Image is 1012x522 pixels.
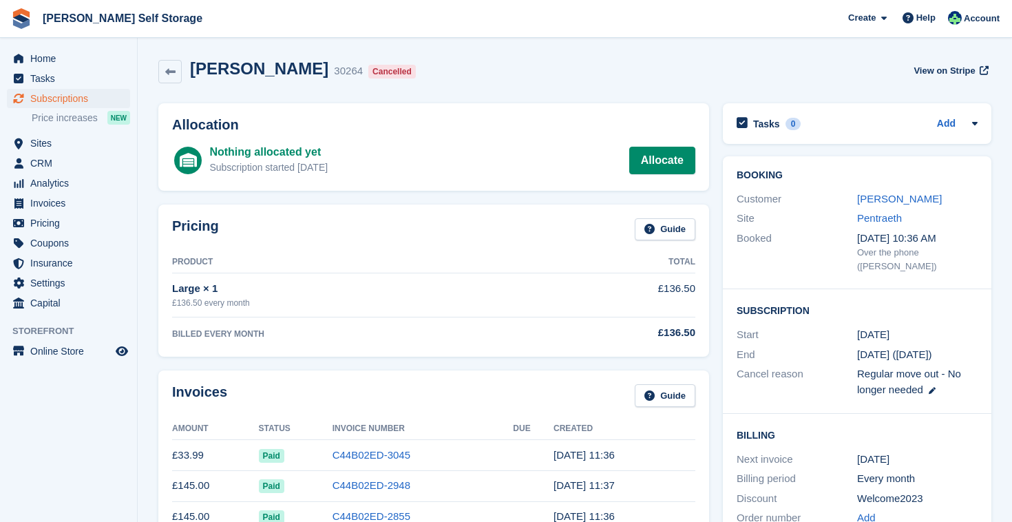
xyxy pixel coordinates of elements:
[30,253,113,273] span: Insurance
[857,246,978,273] div: Over the phone ([PERSON_NAME])
[554,510,615,522] time: 2025-06-19 10:36:55 UTC
[737,170,978,181] h2: Booking
[737,211,857,227] div: Site
[737,327,857,343] div: Start
[7,342,130,361] a: menu
[30,273,113,293] span: Settings
[30,293,113,313] span: Capital
[753,118,780,130] h2: Tasks
[848,11,876,25] span: Create
[30,49,113,68] span: Home
[30,89,113,108] span: Subscriptions
[635,218,695,241] a: Guide
[737,471,857,487] div: Billing period
[107,111,130,125] div: NEW
[948,11,962,25] img: Dafydd Pritchard
[30,134,113,153] span: Sites
[30,194,113,213] span: Invoices
[908,59,991,82] a: View on Stripe
[857,452,978,468] div: [DATE]
[172,281,545,297] div: Large × 1
[857,491,978,507] div: Welcome2023
[554,449,615,461] time: 2025-08-19 10:36:57 UTC
[190,59,328,78] h2: [PERSON_NAME]
[172,418,259,440] th: Amount
[737,452,857,468] div: Next invoice
[737,491,857,507] div: Discount
[30,69,113,88] span: Tasks
[172,218,219,241] h2: Pricing
[629,147,695,174] a: Allocate
[11,8,32,29] img: stora-icon-8386f47178a22dfd0bd8f6a31ec36ba5ce8667c1dd55bd0f319d3a0aa187defe.svg
[916,11,936,25] span: Help
[857,193,942,205] a: [PERSON_NAME]
[334,63,363,79] div: 30264
[172,440,259,471] td: £33.99
[554,479,615,491] time: 2025-07-19 10:37:39 UTC
[7,69,130,88] a: menu
[737,303,978,317] h2: Subscription
[737,366,857,397] div: Cancel reason
[545,251,695,273] th: Total
[857,212,902,224] a: Pentraeth
[172,470,259,501] td: £145.00
[114,343,130,359] a: Preview store
[37,7,208,30] a: [PERSON_NAME] Self Storage
[333,510,410,522] a: C44B02ED-2855
[333,479,410,491] a: C44B02ED-2948
[857,327,889,343] time: 2023-12-19 00:00:00 UTC
[545,325,695,341] div: £136.50
[7,89,130,108] a: menu
[635,384,695,407] a: Guide
[545,273,695,317] td: £136.50
[737,347,857,363] div: End
[7,253,130,273] a: menu
[857,368,961,395] span: Regular move out - No longer needed
[259,479,284,493] span: Paid
[209,160,328,175] div: Subscription started [DATE]
[7,49,130,68] a: menu
[209,144,328,160] div: Nothing allocated yet
[7,174,130,193] a: menu
[32,110,130,125] a: Price increases NEW
[914,64,975,78] span: View on Stripe
[32,112,98,125] span: Price increases
[333,449,410,461] a: C44B02ED-3045
[30,154,113,173] span: CRM
[7,233,130,253] a: menu
[30,213,113,233] span: Pricing
[937,116,956,132] a: Add
[30,342,113,361] span: Online Store
[964,12,1000,25] span: Account
[7,154,130,173] a: menu
[737,231,857,273] div: Booked
[30,174,113,193] span: Analytics
[172,297,545,309] div: £136.50 every month
[737,191,857,207] div: Customer
[786,118,801,130] div: 0
[172,251,545,273] th: Product
[172,328,545,340] div: BILLED EVERY MONTH
[857,231,978,247] div: [DATE] 10:36 AM
[7,273,130,293] a: menu
[7,194,130,213] a: menu
[368,65,416,79] div: Cancelled
[7,293,130,313] a: menu
[12,324,137,338] span: Storefront
[7,134,130,153] a: menu
[7,213,130,233] a: menu
[172,117,695,133] h2: Allocation
[259,418,333,440] th: Status
[857,471,978,487] div: Every month
[333,418,514,440] th: Invoice Number
[554,418,695,440] th: Created
[737,428,978,441] h2: Billing
[259,449,284,463] span: Paid
[172,384,227,407] h2: Invoices
[30,233,113,253] span: Coupons
[513,418,554,440] th: Due
[857,348,932,360] span: [DATE] ([DATE])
